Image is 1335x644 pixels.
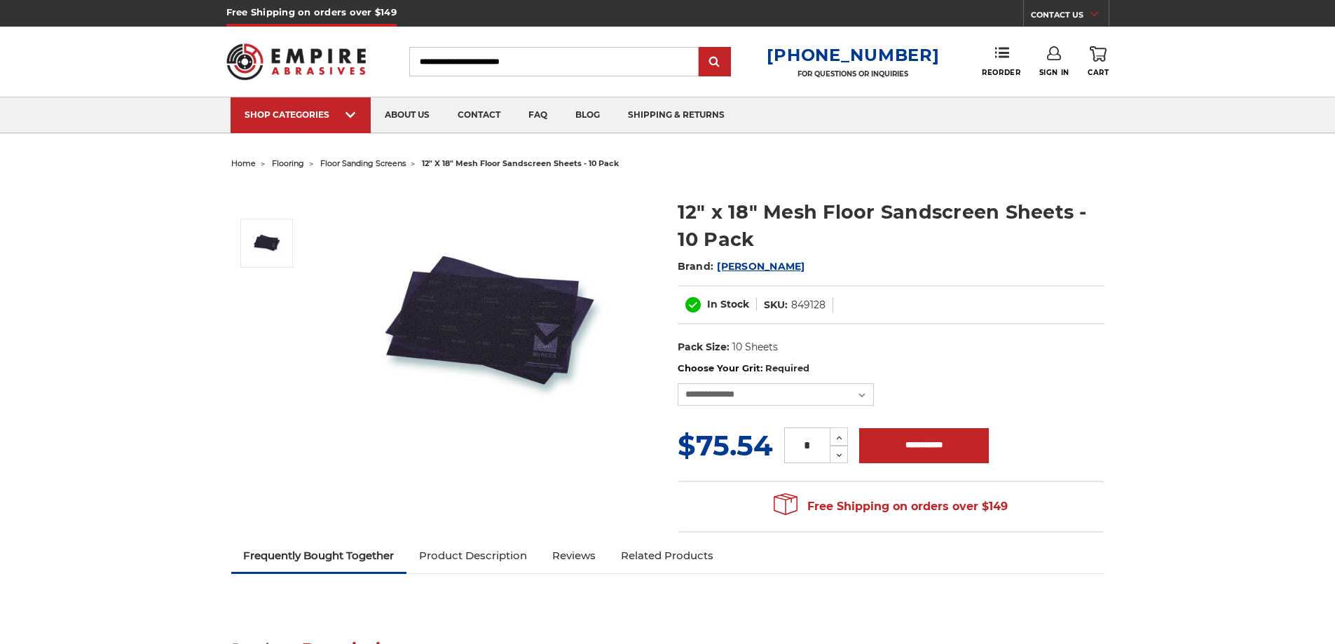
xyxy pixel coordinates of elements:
a: floor sanding screens [320,158,406,168]
dd: 10 Sheets [732,340,778,355]
a: Reorder [982,46,1020,76]
span: In Stock [707,298,749,310]
a: CONTACT US [1031,7,1109,27]
dt: SKU: [764,298,788,313]
a: about us [371,97,444,133]
label: Choose Your Grit: [678,362,1104,376]
a: home [231,158,256,168]
img: Empire Abrasives [226,34,367,89]
a: Reviews [540,540,608,571]
a: [PHONE_NUMBER] [767,45,939,65]
span: Sign In [1039,68,1069,77]
img: 12" x 18" Floor Sanding Screens [249,226,285,261]
p: FOR QUESTIONS OR INQUIRIES [767,69,939,78]
a: flooring [272,158,304,168]
a: contact [444,97,514,133]
img: 12" x 18" Floor Sanding Screens [351,184,631,464]
small: Required [765,362,809,374]
a: shipping & returns [614,97,739,133]
input: Submit [701,48,729,76]
span: $75.54 [678,428,773,463]
div: SHOP CATEGORIES [245,109,357,120]
a: Product Description [406,540,540,571]
span: Cart [1088,68,1109,77]
a: blog [561,97,614,133]
a: Cart [1088,46,1109,77]
a: Related Products [608,540,726,571]
a: [PERSON_NAME] [717,260,805,273]
a: Frequently Bought Together [231,540,407,571]
span: Reorder [982,68,1020,77]
span: 12" x 18" mesh floor sandscreen sheets - 10 pack [422,158,619,168]
h1: 12" x 18" Mesh Floor Sandscreen Sheets - 10 Pack [678,198,1104,253]
span: Free Shipping on orders over $149 [774,493,1008,521]
span: Brand: [678,260,714,273]
dd: 849128 [791,298,826,313]
a: faq [514,97,561,133]
dt: Pack Size: [678,340,730,355]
